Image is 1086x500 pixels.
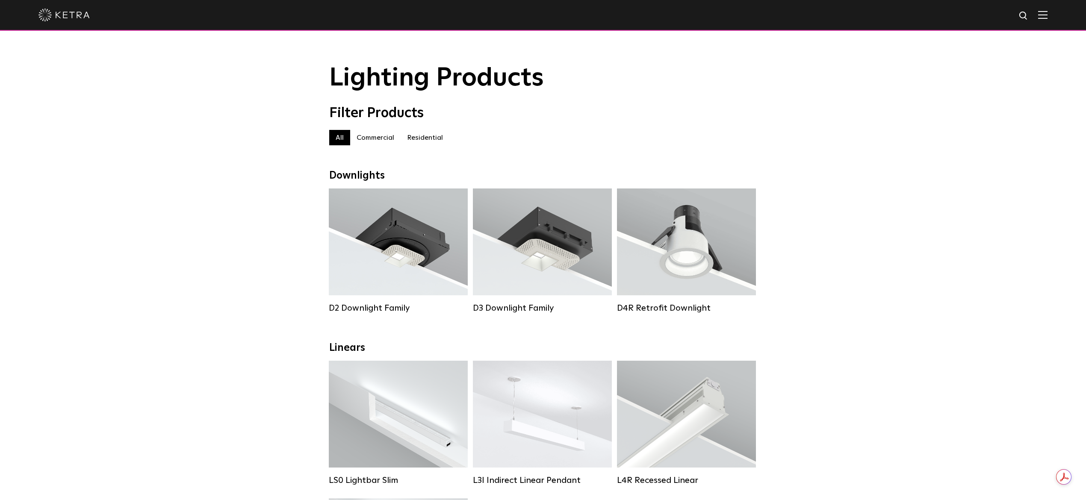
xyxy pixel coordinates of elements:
[329,130,350,145] label: All
[617,475,756,485] div: L4R Recessed Linear
[38,9,90,21] img: ketra-logo-2019-white
[329,105,757,121] div: Filter Products
[329,188,468,313] a: D2 Downlight Family Lumen Output:1200Colors:White / Black / Gloss Black / Silver / Bronze / Silve...
[329,170,757,182] div: Downlights
[617,303,756,313] div: D4R Retrofit Downlight
[617,361,756,485] a: L4R Recessed Linear Lumen Output:400 / 600 / 800 / 1000Colors:White / BlackControl:Lutron Clear C...
[401,130,449,145] label: Residential
[473,188,612,313] a: D3 Downlight Family Lumen Output:700 / 900 / 1100Colors:White / Black / Silver / Bronze / Paintab...
[617,188,756,313] a: D4R Retrofit Downlight Lumen Output:800Colors:White / BlackBeam Angles:15° / 25° / 40° / 60°Watta...
[329,303,468,313] div: D2 Downlight Family
[329,475,468,485] div: LS0 Lightbar Slim
[350,130,401,145] label: Commercial
[473,303,612,313] div: D3 Downlight Family
[1038,11,1048,19] img: Hamburger%20Nav.svg
[329,361,468,485] a: LS0 Lightbar Slim Lumen Output:200 / 350Colors:White / BlackControl:X96 Controller
[473,361,612,485] a: L3I Indirect Linear Pendant Lumen Output:400 / 600 / 800 / 1000Housing Colors:White / BlackContro...
[329,342,757,354] div: Linears
[1018,11,1029,21] img: search icon
[329,65,544,91] span: Lighting Products
[473,475,612,485] div: L3I Indirect Linear Pendant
